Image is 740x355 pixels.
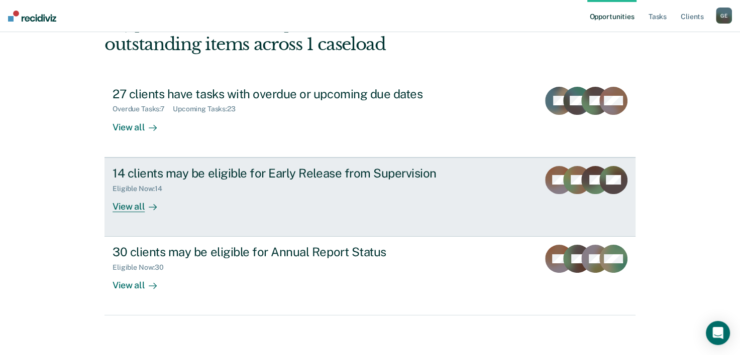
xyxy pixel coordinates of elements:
div: 27 clients have tasks with overdue or upcoming due dates [113,87,465,101]
div: Eligible Now : 30 [113,263,172,272]
div: Open Intercom Messenger [706,321,730,345]
a: 14 clients may be eligible for Early Release from SupervisionEligible Now:14View all [104,157,636,237]
div: G E [716,8,732,24]
div: 14 clients may be eligible for Early Release from Supervision [113,166,465,181]
button: GE [716,8,732,24]
div: Overdue Tasks : 7 [113,105,173,113]
div: View all [113,113,169,133]
div: Hi, [PERSON_NAME]. We’ve found some outstanding items across 1 caseload [104,14,529,55]
a: 27 clients have tasks with overdue or upcoming due datesOverdue Tasks:7Upcoming Tasks:23View all [104,79,636,157]
img: Recidiviz [8,11,56,22]
div: Eligible Now : 14 [113,185,170,193]
a: 30 clients may be eligible for Annual Report StatusEligible Now:30View all [104,237,636,315]
div: Upcoming Tasks : 23 [173,105,244,113]
div: 30 clients may be eligible for Annual Report Status [113,245,465,259]
div: View all [113,193,169,212]
div: View all [113,272,169,291]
